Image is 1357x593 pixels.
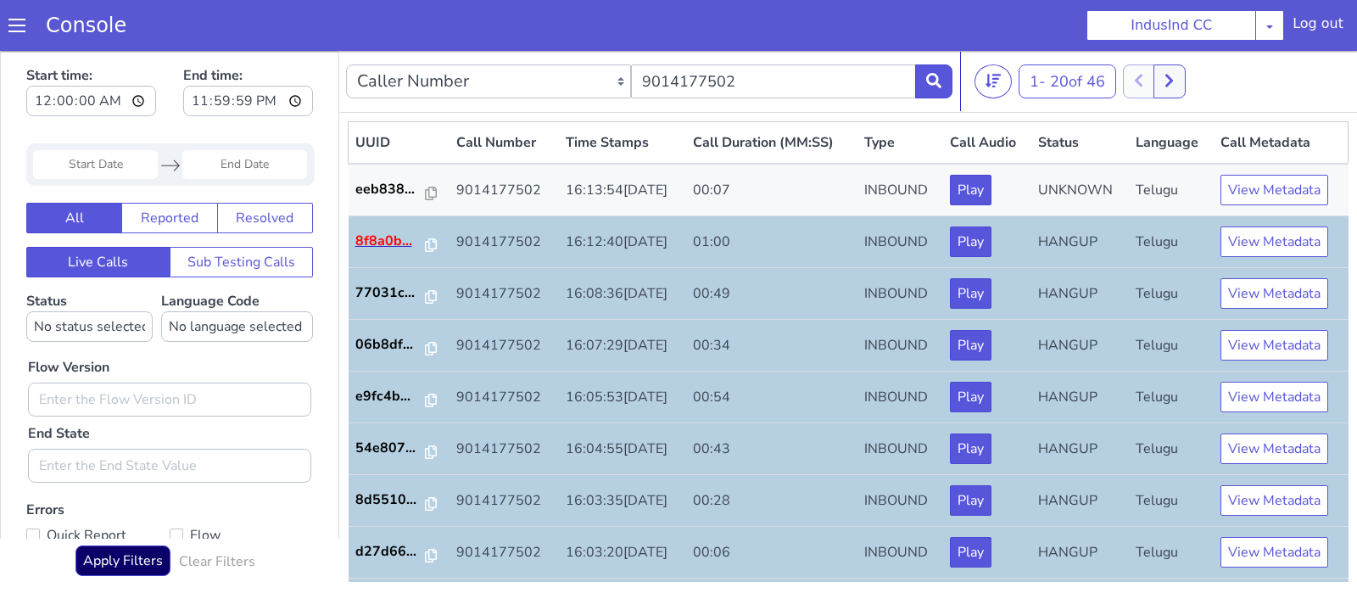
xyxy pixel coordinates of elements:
button: Play [950,279,991,310]
td: 00:43 [686,372,857,424]
h6: Clear Filters [179,503,255,519]
td: 9014177502 [450,476,559,528]
td: HANGUP [1031,528,1129,579]
p: 77031c... [355,232,427,252]
a: 77031c... [355,232,444,252]
td: 9014177502 [450,113,559,165]
td: INBOUND [857,269,943,321]
p: e9fc4b... [355,335,427,355]
td: 00:54 [686,321,857,372]
td: 16:08:36[DATE] [559,217,687,269]
button: Play [950,383,991,413]
td: INBOUND [857,113,943,165]
td: INBOUND [857,372,943,424]
td: 16:13:54[DATE] [559,113,687,165]
button: Resolved [217,152,313,182]
button: Sub Testing Calls [170,196,314,227]
td: UNKNOWN [1031,113,1129,165]
input: Enter the Caller Number [631,14,916,48]
p: eeb838... [355,128,427,148]
select: Status [26,260,153,291]
input: End time: [183,35,313,65]
td: 9014177502 [450,372,559,424]
td: 9014177502 [450,424,559,476]
td: INBOUND [857,424,943,476]
a: e9fc4b... [355,335,444,355]
td: HANGUP [1031,217,1129,269]
td: Telugu [1129,321,1214,372]
th: Time Stamps [559,71,687,114]
td: INBOUND [857,217,943,269]
p: 54e807... [355,387,427,407]
button: View Metadata [1220,227,1328,258]
th: Type [857,71,943,114]
button: View Metadata [1220,486,1328,517]
td: INBOUND [857,528,943,579]
button: View Metadata [1220,331,1328,361]
td: 16:12:40[DATE] [559,165,687,217]
button: Play [950,434,991,465]
input: End Date [182,99,307,128]
td: Telugu [1129,528,1214,579]
td: INBOUND [857,165,943,217]
td: Telugu [1129,113,1214,165]
button: Reported [121,152,217,182]
td: Telugu [1129,424,1214,476]
td: Telugu [1129,372,1214,424]
td: Telugu [1129,269,1214,321]
td: 00:34 [686,269,857,321]
label: Language Code [161,241,313,291]
td: HANGUP [1031,424,1129,476]
td: INBOUND [857,476,943,528]
td: HANGUP [1031,476,1129,528]
td: HANGUP [1031,321,1129,372]
button: View Metadata [1220,434,1328,465]
td: 00:28 [686,424,857,476]
label: Flow Version [28,306,109,327]
p: 8f8a0b... [355,180,427,200]
td: INBOUND [857,321,943,372]
th: Call Audio [943,71,1031,114]
td: 9014177502 [450,269,559,321]
td: 16:01:56[DATE] [559,528,687,579]
td: Telugu [1129,217,1214,269]
td: 16:03:35[DATE] [559,424,687,476]
label: Flow [170,473,313,496]
button: Play [950,227,991,258]
button: Play [950,124,991,154]
button: IndusInd CC [1086,10,1256,41]
p: d27d66... [355,490,427,511]
input: Enter the End State Value [28,398,311,432]
td: Telugu [1129,476,1214,528]
td: Telugu [1129,165,1214,217]
td: HANGUP [1031,372,1129,424]
a: Console [25,14,147,37]
button: View Metadata [1220,124,1328,154]
td: 00:49 [686,217,857,269]
th: Language [1129,71,1214,114]
td: 9014177502 [450,217,559,269]
button: Apply Filters [75,495,170,525]
a: 8f8a0b... [355,180,444,200]
a: eeb838... [355,128,444,148]
button: All [26,152,122,182]
td: 9014177502 [450,321,559,372]
td: 9014177502 [450,528,559,579]
label: Start time: [26,9,156,70]
th: Call Metadata [1214,71,1349,114]
div: Log out [1293,14,1343,41]
label: Quick Report [26,473,170,496]
label: End time: [183,9,313,70]
th: Status [1031,71,1129,114]
td: HANGUP [1031,165,1129,217]
button: Live Calls [26,196,170,227]
td: 00:07 [686,113,857,165]
input: Start time: [26,35,156,65]
a: 8d5510... [355,439,444,459]
a: 54e807... [355,387,444,407]
input: Start Date [33,99,158,128]
input: Enter the Flow Version ID [28,332,311,366]
button: View Metadata [1220,279,1328,310]
button: 1- 20of 46 [1019,14,1116,48]
td: 00:06 [686,476,857,528]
